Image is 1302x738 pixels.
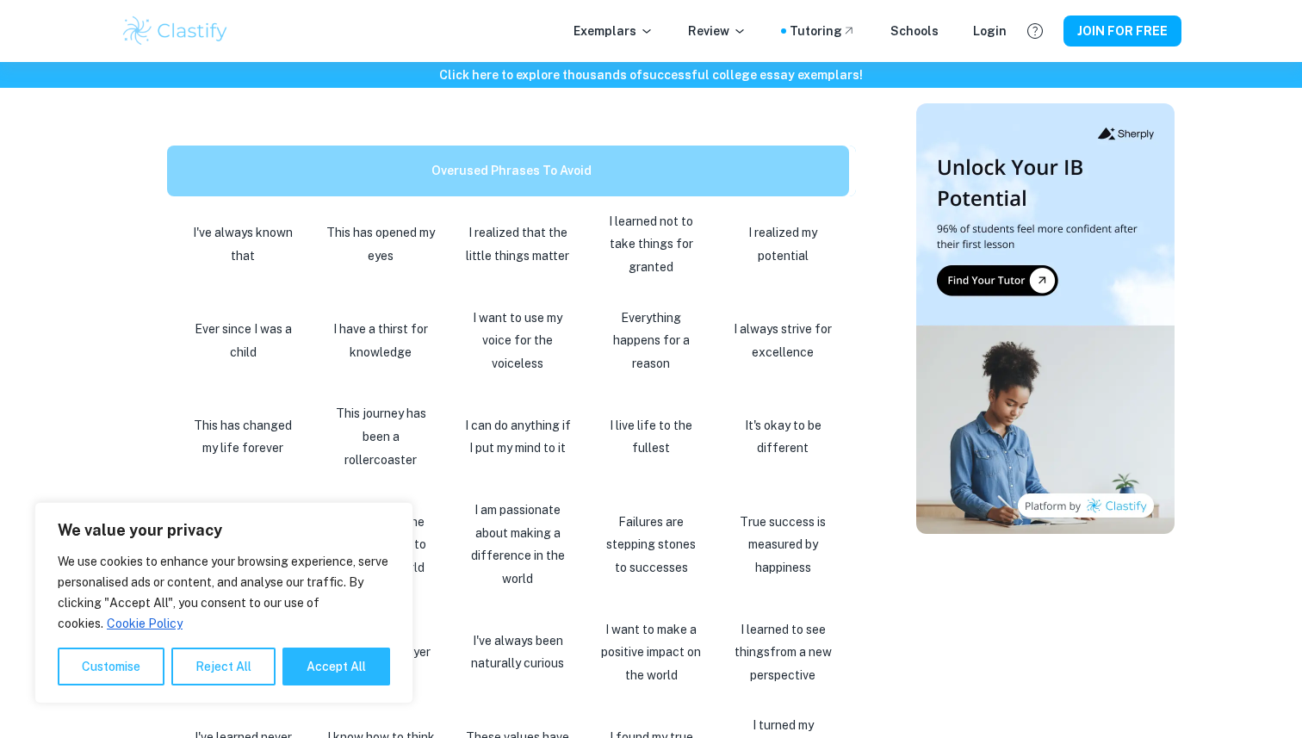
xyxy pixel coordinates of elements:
button: Customise [58,648,164,685]
p: I want to use my voice fo [463,307,572,375]
h6: Click here to explore thousands of successful college essay exemplars ! [3,65,1299,84]
p: Exemplars [573,22,654,40]
p: This journey has been a rollercoaster [325,402,436,471]
p: I live life to the fullest [599,414,704,460]
a: Tutoring [790,22,856,40]
p: Everything happens for a reason [599,307,704,375]
p: We use cookies to enhance your browsing experience, serve personalised ads or content, and analys... [58,551,390,634]
img: Clastify logo [121,14,230,48]
img: Thumbnail [916,103,1175,534]
p: I can do anything if I put my mind to it [463,414,572,460]
p: I learned not to take things for granted [599,210,704,279]
button: Reject All [171,648,276,685]
p: I realized that the little things matter [463,221,572,267]
p: I learned to see things [731,618,835,687]
span: from a new perspective [750,645,832,682]
u: Common App Essay Clichés [331,57,693,89]
button: Accept All [282,648,390,685]
p: I have a thirst for knowledge [325,318,436,363]
p: True success is measured by happiness [731,511,835,580]
p: I've always known that [188,221,298,267]
a: Cookie Policy [106,616,183,631]
button: JOIN FOR FREE [1063,16,1181,47]
p: Failures are stepping stones to successes [599,511,704,580]
p: Ever since I was a child [188,318,298,363]
p: I am passionate about making a difference in the world [463,499,572,590]
p: Review [688,22,747,40]
div: We value your privacy [34,502,413,704]
p: I realized my potential [731,221,835,267]
p: I've always been naturally curious [463,629,572,675]
p: Overused Phrases To Avoid [188,159,835,183]
p: This has changed my life forever [188,414,298,460]
a: Login [973,22,1007,40]
a: Schools [890,22,939,40]
p: We value your privacy [58,520,390,541]
p: It's okay to be different [731,414,835,460]
p: This has opened my eyes [325,221,436,267]
p: I always strive for excellence [731,318,835,363]
span: r the voiceless [492,333,553,370]
button: Help and Feedback [1020,16,1050,46]
p: I want to make a positive impact on the world [599,618,704,687]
